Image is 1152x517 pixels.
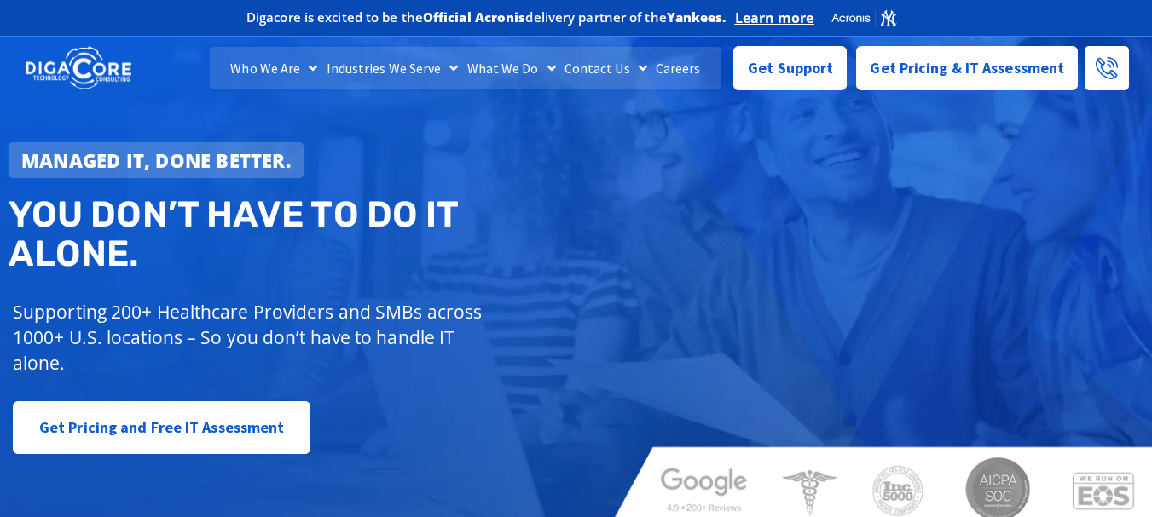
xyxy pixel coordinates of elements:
[13,299,484,376] p: Supporting 200+ Healthcare Providers and SMBs across 1000+ U.S. locations – So you don’t have to ...
[870,51,1064,85] span: Get Pricing & IT Assessment
[226,47,321,89] a: Who We Are
[735,9,814,26] a: Learn more
[9,142,304,178] a: Managed IT, done better.
[13,401,310,454] a: Get Pricing and Free IT Assessment
[322,47,463,89] a: Industries We Serve
[733,46,847,90] a: Get Support
[39,411,284,445] span: Get Pricing and Free IT Assessment
[210,47,721,89] nav: Menu
[856,46,1078,90] a: Get Pricing & IT Assessment
[831,9,897,28] img: Acronis
[748,51,833,85] span: Get Support
[26,45,131,91] img: DigaCore Technology Consulting
[651,47,705,89] a: Careers
[463,47,560,89] a: What We Do
[21,147,291,173] strong: Managed IT, done better.
[560,47,651,89] a: Contact Us
[667,9,727,26] b: Yankees.
[423,9,526,26] b: Official Acronis
[246,11,727,24] h2: Digacore is excited to be the delivery partner of the
[9,195,589,273] h2: You don’t have to do IT alone.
